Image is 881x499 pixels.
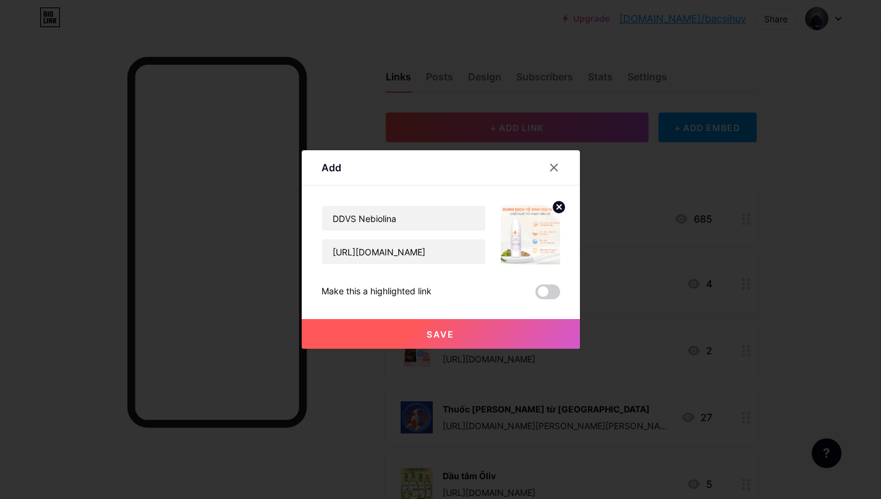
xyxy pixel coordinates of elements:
[322,239,485,264] input: URL
[321,160,341,175] div: Add
[322,206,485,231] input: Title
[427,329,454,339] span: Save
[501,205,560,265] img: link_thumbnail
[321,284,432,299] div: Make this a highlighted link
[302,319,580,349] button: Save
